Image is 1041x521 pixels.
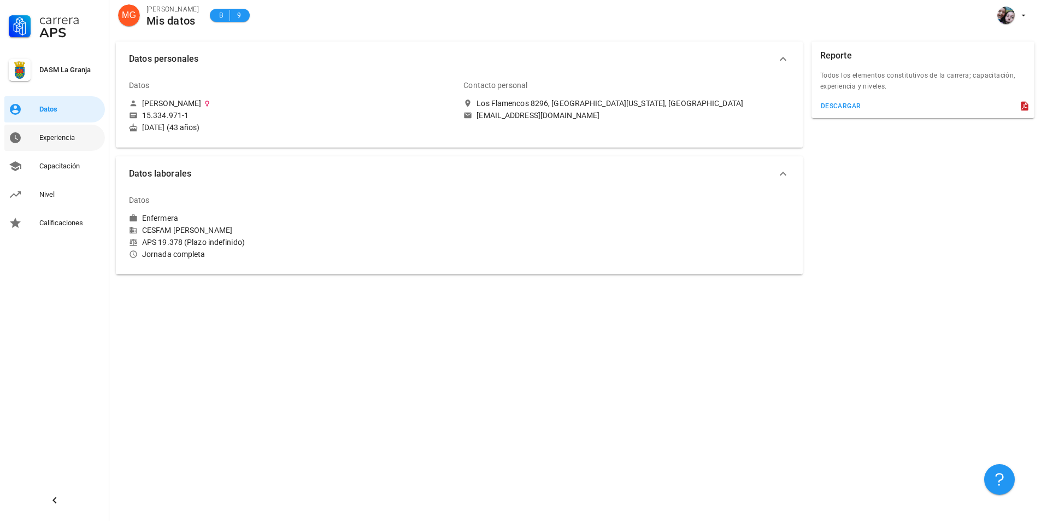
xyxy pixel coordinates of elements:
a: Experiencia [4,125,105,151]
div: Experiencia [39,133,101,142]
span: B [216,10,225,21]
div: avatar [997,7,1015,24]
a: [EMAIL_ADDRESS][DOMAIN_NAME] [463,110,789,120]
a: Datos [4,96,105,122]
div: [PERSON_NAME] [142,98,201,108]
div: Mis datos [146,15,199,27]
div: Capacitación [39,162,101,171]
div: Jornada completa [129,249,455,259]
div: 15.334.971-1 [142,110,189,120]
a: Nivel [4,182,105,208]
span: Datos laborales [129,166,777,182]
div: [EMAIL_ADDRESS][DOMAIN_NAME] [477,110,599,120]
div: CESFAM [PERSON_NAME] [129,225,455,235]
a: Los Flamencos 8296, [GEOGRAPHIC_DATA][US_STATE], [GEOGRAPHIC_DATA] [463,98,789,108]
div: Reporte [820,42,852,70]
div: avatar [118,4,140,26]
div: Enfermera [142,213,178,223]
div: DASM La Granja [39,66,101,74]
div: Nivel [39,190,101,199]
div: [DATE] (43 años) [129,122,455,132]
div: Contacto personal [463,72,527,98]
button: Datos personales [116,42,803,77]
span: MG [122,4,136,26]
span: 9 [234,10,243,21]
div: APS 19.378 (Plazo indefinido) [129,237,455,247]
a: Calificaciones [4,210,105,236]
div: Datos [129,187,150,213]
a: Capacitación [4,153,105,179]
div: Calificaciones [39,219,101,227]
div: Todos los elementos constitutivos de la carrera; capacitación, experiencia y niveles. [811,70,1034,98]
button: Datos laborales [116,156,803,191]
div: APS [39,26,101,39]
div: Datos [129,72,150,98]
div: Carrera [39,13,101,26]
span: Datos personales [129,51,777,67]
button: descargar [816,98,866,114]
div: [PERSON_NAME] [146,4,199,15]
div: descargar [820,102,861,110]
div: Los Flamencos 8296, [GEOGRAPHIC_DATA][US_STATE], [GEOGRAPHIC_DATA] [477,98,743,108]
div: Datos [39,105,101,114]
